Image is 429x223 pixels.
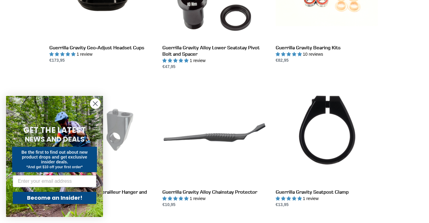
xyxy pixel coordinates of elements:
span: GET THE LATEST [23,125,86,136]
button: Become an Insider! [13,192,96,204]
span: *And get $10 off your first order* [26,165,82,169]
button: Close dialog [90,98,101,109]
span: NEWS AND DEALS [25,134,85,144]
input: Enter your email address [13,175,96,187]
span: Be the first to find out about new product drops and get exclusive insider deals. [22,150,88,164]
